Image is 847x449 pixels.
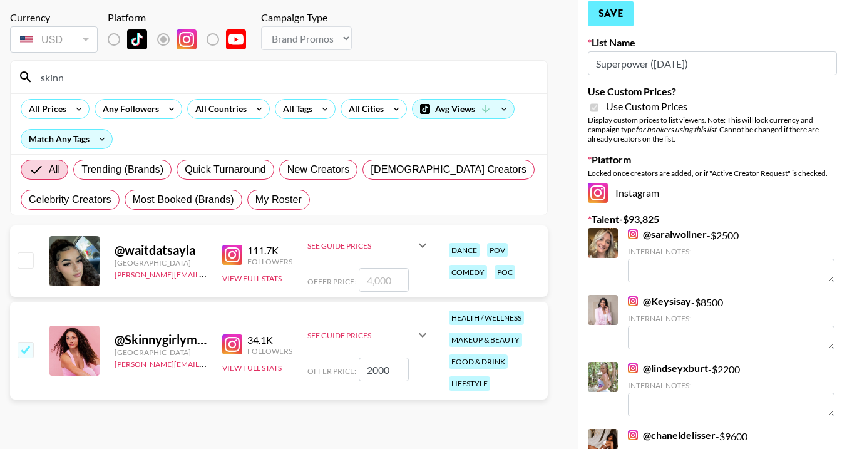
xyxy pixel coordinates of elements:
[487,243,508,257] div: pov
[449,311,524,325] div: health / wellness
[222,274,282,283] button: View Full Stats
[588,213,837,225] label: Talent - $ 93,825
[177,29,197,49] img: Instagram
[127,29,147,49] img: TikTok
[606,100,687,113] span: Use Custom Prices
[307,277,356,286] span: Offer Price:
[108,26,256,53] div: List locked to Instagram.
[21,130,112,148] div: Match Any Tags
[115,348,207,357] div: [GEOGRAPHIC_DATA]
[261,11,352,24] div: Campaign Type
[495,265,515,279] div: poc
[628,228,834,282] div: - $ 2500
[222,245,242,265] img: Instagram
[341,100,386,118] div: All Cities
[307,241,415,250] div: See Guide Prices
[115,357,359,369] a: [PERSON_NAME][EMAIL_ADDRESS][PERSON_NAME][DOMAIN_NAME]
[185,162,266,177] span: Quick Turnaround
[588,183,608,203] img: Instagram
[628,381,834,390] div: Internal Notes:
[628,296,638,306] img: Instagram
[10,24,98,55] div: Currency is locked to USD
[21,100,69,118] div: All Prices
[226,29,246,49] img: YouTube
[115,242,207,258] div: @ waitdatsayla
[628,362,708,374] a: @lindseyxburt
[628,430,638,440] img: Instagram
[307,366,356,376] span: Offer Price:
[115,267,300,279] a: [PERSON_NAME][EMAIL_ADDRESS][DOMAIN_NAME]
[188,100,249,118] div: All Countries
[628,363,638,373] img: Instagram
[247,346,292,356] div: Followers
[449,265,487,279] div: comedy
[371,162,526,177] span: [DEMOGRAPHIC_DATA] Creators
[81,162,163,177] span: Trending (Brands)
[413,100,514,118] div: Avg Views
[222,363,282,373] button: View Full Stats
[588,1,634,26] button: Save
[588,153,837,166] label: Platform
[133,192,234,207] span: Most Booked (Brands)
[307,331,415,340] div: See Guide Prices
[307,230,430,261] div: See Guide Prices
[247,334,292,346] div: 34.1K
[95,100,162,118] div: Any Followers
[628,247,834,256] div: Internal Notes:
[628,228,707,240] a: @saralwollner
[628,314,834,323] div: Internal Notes:
[33,67,540,87] input: Search by User Name
[628,295,691,307] a: @Keysisay
[108,11,256,24] div: Platform
[628,429,716,441] a: @chaneldelisser
[115,332,207,348] div: @ Skinnygirlymillionaire
[588,85,837,98] label: Use Custom Prices?
[588,115,837,143] div: Display custom prices to list viewers. Note: This will lock currency and campaign type . Cannot b...
[247,244,292,257] div: 111.7K
[449,376,490,391] div: lifestyle
[449,333,522,347] div: makeup & beauty
[255,192,302,207] span: My Roster
[359,358,409,381] input: 2,000
[628,295,834,349] div: - $ 8500
[588,168,837,178] div: Locked once creators are added, or if "Active Creator Request" is checked.
[247,257,292,266] div: Followers
[10,11,98,24] div: Currency
[628,229,638,239] img: Instagram
[49,162,60,177] span: All
[115,258,207,267] div: [GEOGRAPHIC_DATA]
[449,243,480,257] div: dance
[222,334,242,354] img: Instagram
[588,183,837,203] div: Instagram
[275,100,315,118] div: All Tags
[588,36,837,49] label: List Name
[287,162,350,177] span: New Creators
[307,320,430,350] div: See Guide Prices
[13,29,95,51] div: USD
[359,268,409,292] input: 4,000
[449,354,508,369] div: food & drink
[628,362,834,416] div: - $ 2200
[635,125,716,134] em: for bookers using this list
[29,192,111,207] span: Celebrity Creators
